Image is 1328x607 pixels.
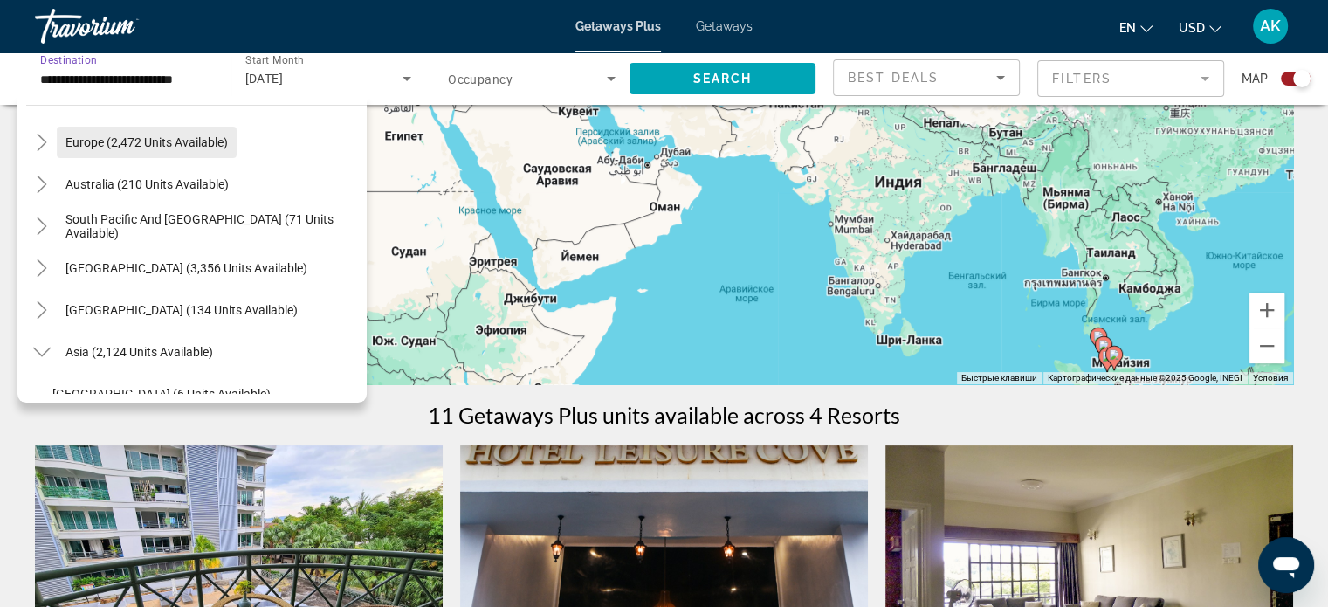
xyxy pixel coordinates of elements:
span: South Pacific and [GEOGRAPHIC_DATA] (71 units available) [65,212,358,240]
button: Быстрые клавиши [961,372,1037,384]
span: Asia (2,124 units available) [65,345,213,359]
span: [GEOGRAPHIC_DATA] (6 units available) [52,387,271,401]
button: Toggle Asia (2,124 units available) [26,337,57,368]
span: Best Deals [848,71,939,85]
a: Getaways Plus [575,19,661,33]
a: Travorium [35,3,210,49]
span: Occupancy [448,72,513,86]
span: Search [692,72,752,86]
button: Europe (2,472 units available) [57,127,237,158]
button: Filter [1037,59,1224,98]
span: Map [1242,66,1268,91]
button: [GEOGRAPHIC_DATA] (134 units available) [57,294,306,326]
span: Destination [40,53,97,66]
span: Картографические данные ©2025 Google, INEGI [1048,373,1242,383]
button: [GEOGRAPHIC_DATA] (6 units available) [44,378,367,410]
span: Start Month [245,54,304,66]
button: User Menu [1248,8,1293,45]
a: Getaways [696,19,753,33]
a: Условия (ссылка откроется в новой вкладке) [1253,373,1288,383]
span: [GEOGRAPHIC_DATA] (3,356 units available) [65,261,307,275]
span: Australia (210 units available) [65,177,229,191]
button: Увеличить [1249,293,1284,328]
button: Search [630,63,816,94]
button: Toggle South America (3,356 units available) [26,253,57,284]
h1: 11 Getaways Plus units available across 4 Resorts [428,402,900,428]
button: Australia (210 units available) [57,169,237,200]
button: South Pacific and [GEOGRAPHIC_DATA] (71 units available) [57,210,367,242]
button: Уменьшить [1249,328,1284,363]
button: Change language [1119,15,1153,40]
span: en [1119,21,1136,35]
button: Toggle Europe (2,472 units available) [26,128,57,158]
button: Toggle South Pacific and Oceania (71 units available) [26,211,57,242]
button: Change currency [1179,15,1221,40]
button: Asia (2,124 units available) [57,336,222,368]
iframe: Кнопка запуска окна обмена сообщениями [1258,537,1314,593]
span: Europe (2,472 units available) [65,135,228,149]
span: AK [1260,17,1281,35]
span: [DATE] [245,72,284,86]
button: [GEOGRAPHIC_DATA] (3,356 units available) [57,252,316,284]
button: Toggle Central America (134 units available) [26,295,57,326]
span: [GEOGRAPHIC_DATA] (134 units available) [65,303,298,317]
span: USD [1179,21,1205,35]
button: Toggle Australia (210 units available) [26,169,57,200]
mat-select: Sort by [848,67,1005,88]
